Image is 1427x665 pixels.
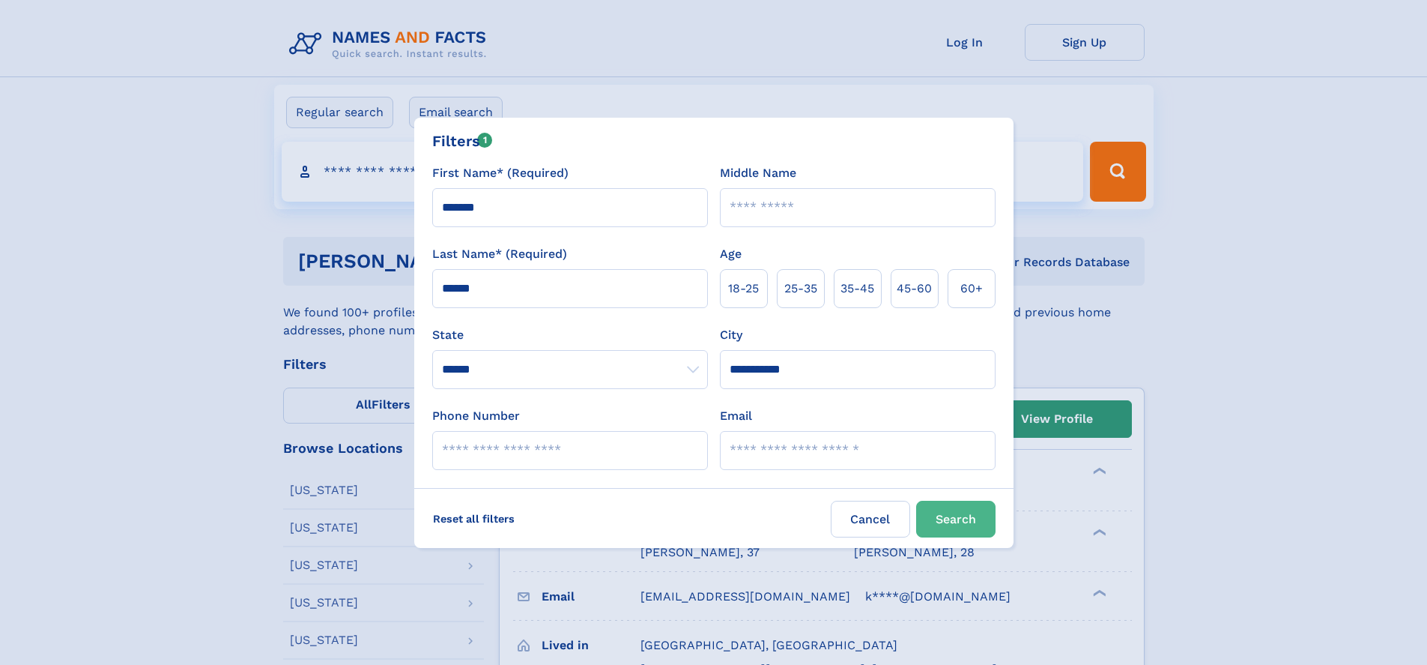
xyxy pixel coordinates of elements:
[897,280,932,298] span: 45‑60
[831,501,910,538] label: Cancel
[432,130,493,152] div: Filters
[840,280,874,298] span: 35‑45
[960,280,983,298] span: 60+
[720,164,796,182] label: Middle Name
[423,501,524,537] label: Reset all filters
[720,245,742,263] label: Age
[916,501,996,538] button: Search
[728,280,759,298] span: 18‑25
[784,280,817,298] span: 25‑35
[432,164,569,182] label: First Name* (Required)
[432,407,520,425] label: Phone Number
[432,245,567,263] label: Last Name* (Required)
[720,326,742,344] label: City
[432,326,708,344] label: State
[720,407,752,425] label: Email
